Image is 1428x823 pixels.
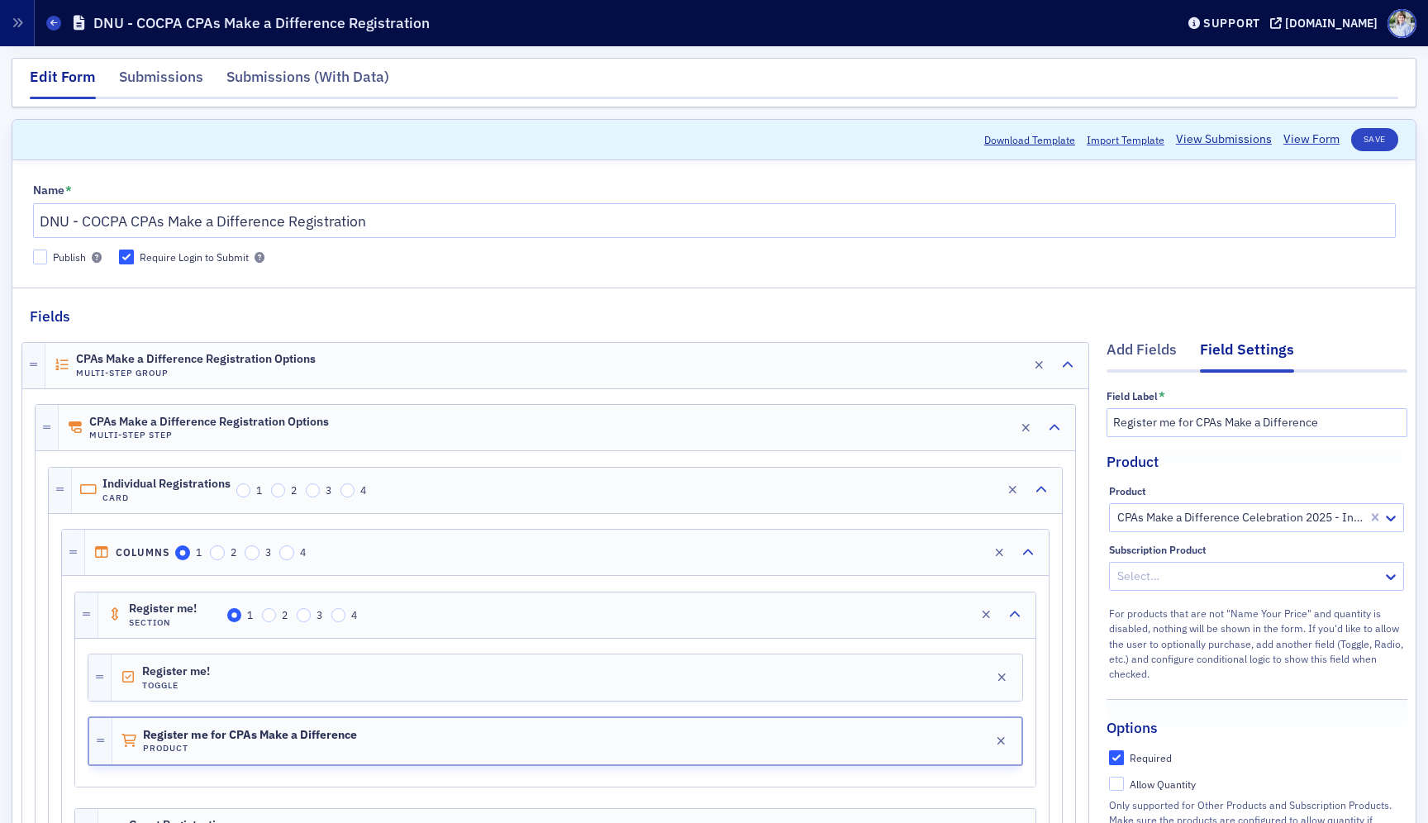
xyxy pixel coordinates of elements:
span: Import Template [1087,132,1164,147]
input: 1 [236,483,251,498]
input: 1 [227,608,242,623]
button: [DOMAIN_NAME] [1270,17,1383,29]
span: 4 [360,483,366,497]
div: Submissions (With Data) [226,66,389,97]
button: Save [1351,128,1398,151]
h4: Toggle [142,680,235,691]
h4: Multi-Step Step [89,430,329,440]
span: 2 [231,545,236,559]
input: 3 [297,608,312,623]
input: 3 [306,483,321,498]
span: 2 [291,483,297,497]
h4: Product [143,743,357,754]
a: View Form [1283,131,1340,148]
abbr: This field is required [1159,390,1165,402]
span: Register me! [142,665,235,678]
input: 2 [210,545,225,560]
input: Allow Quantity [1109,777,1124,792]
span: 1 [196,545,202,559]
span: 4 [351,608,357,621]
h4: Multi-Step Group [76,368,316,378]
button: Download Template [984,132,1075,147]
input: 1 [175,545,190,560]
input: Require Login to Submit [119,250,134,264]
div: Subscription Product [1109,544,1207,556]
input: 4 [331,608,346,623]
input: 3 [245,545,259,560]
h4: Card [102,492,231,503]
div: Field Settings [1200,339,1294,372]
input: 4 [340,483,355,498]
a: View Submissions [1176,131,1272,148]
div: Edit Form [30,66,96,99]
h1: DNU - COCPA CPAs Make a Difference Registration [93,13,430,33]
span: Profile [1388,9,1416,38]
input: 2 [271,483,286,498]
span: Individual Registrations [102,478,231,491]
h2: Fields [30,306,70,327]
span: CPAs Make a Difference Registration Options [76,353,316,366]
div: Publish [53,250,86,264]
input: 4 [279,545,294,560]
div: Name [33,183,64,198]
span: 3 [326,483,331,497]
input: Publish [33,250,48,264]
div: Field Label [1107,390,1158,402]
h4: Columns [116,546,170,559]
div: Required [1130,751,1172,765]
h4: Section [129,617,221,628]
div: Submissions [119,66,203,97]
div: Support [1203,16,1260,31]
div: For products that are not "Name Your Price" and quantity is disabled, nothing will be shown in th... [1109,602,1404,681]
h2: Options [1107,717,1158,739]
span: 3 [317,608,322,621]
input: Required [1109,750,1124,765]
span: Register me for CPAs Make a Difference [143,729,357,742]
div: Allow Quantity [1130,778,1196,792]
abbr: This field is required [65,184,72,196]
div: Add Fields [1107,339,1177,369]
span: CPAs Make a Difference Registration Options [89,416,329,429]
h2: Product [1107,451,1159,473]
span: 3 [265,545,271,559]
div: Require Login to Submit [140,250,249,264]
span: 1 [247,608,253,621]
span: 1 [256,483,262,497]
span: 4 [300,545,306,559]
span: Register me! [129,602,221,616]
div: Product [1109,485,1146,497]
div: [DOMAIN_NAME] [1285,16,1378,31]
span: 2 [282,608,288,621]
input: 2 [262,608,277,623]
